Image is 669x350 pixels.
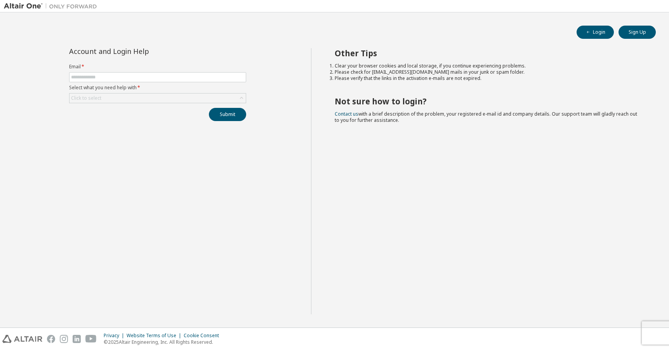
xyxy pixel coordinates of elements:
img: linkedin.svg [73,335,81,343]
h2: Other Tips [335,48,642,58]
li: Please verify that the links in the activation e-mails are not expired. [335,75,642,81]
img: youtube.svg [85,335,97,343]
button: Sign Up [619,26,656,39]
div: Privacy [104,333,127,339]
h2: Not sure how to login? [335,96,642,106]
a: Contact us [335,111,358,117]
p: © 2025 Altair Engineering, Inc. All Rights Reserved. [104,339,224,345]
img: Altair One [4,2,101,10]
img: instagram.svg [60,335,68,343]
div: Click to select [70,94,246,103]
li: Clear your browser cookies and local storage, if you continue experiencing problems. [335,63,642,69]
div: Cookie Consent [184,333,224,339]
img: altair_logo.svg [2,335,42,343]
label: Email [69,64,246,70]
button: Submit [209,108,246,121]
div: Click to select [71,95,101,101]
div: Website Terms of Use [127,333,184,339]
button: Login [577,26,614,39]
li: Please check for [EMAIL_ADDRESS][DOMAIN_NAME] mails in your junk or spam folder. [335,69,642,75]
span: with a brief description of the problem, your registered e-mail id and company details. Our suppo... [335,111,637,123]
label: Select what you need help with [69,85,246,91]
div: Account and Login Help [69,48,211,54]
img: facebook.svg [47,335,55,343]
